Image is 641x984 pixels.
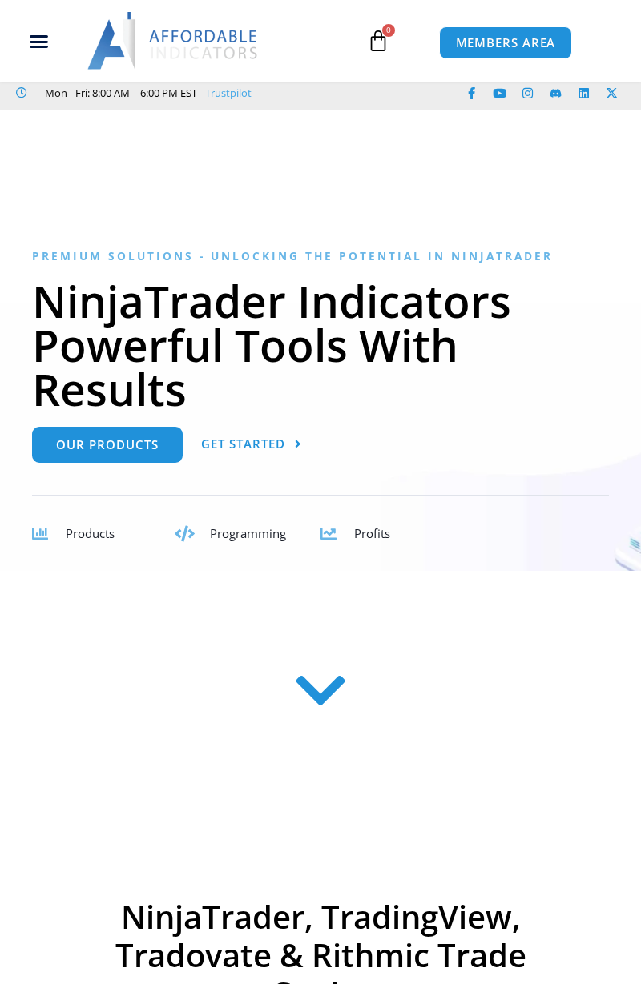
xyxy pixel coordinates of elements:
[7,26,71,56] div: Menu Toggle
[87,12,260,70] img: LogoAI
[205,83,252,102] a: Trustpilot
[439,26,573,59] a: MEMBERS AREA
[32,427,183,463] a: Our Products
[210,525,286,541] span: Programming
[456,37,556,49] span: MEMBERS AREA
[32,249,609,263] h6: Premium Solutions - Unlocking the Potential in NinjaTrader
[201,438,285,450] span: Get Started
[66,525,115,541] span: Products
[382,24,395,37] span: 0
[56,439,159,451] span: Our Products
[32,279,609,411] h1: NinjaTrader Indicators Powerful Tools With Results
[41,83,197,102] span: Mon - Fri: 8:00 AM – 6:00 PM EST
[354,525,390,541] span: Profits
[343,18,413,64] a: 0
[201,427,302,463] a: Get Started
